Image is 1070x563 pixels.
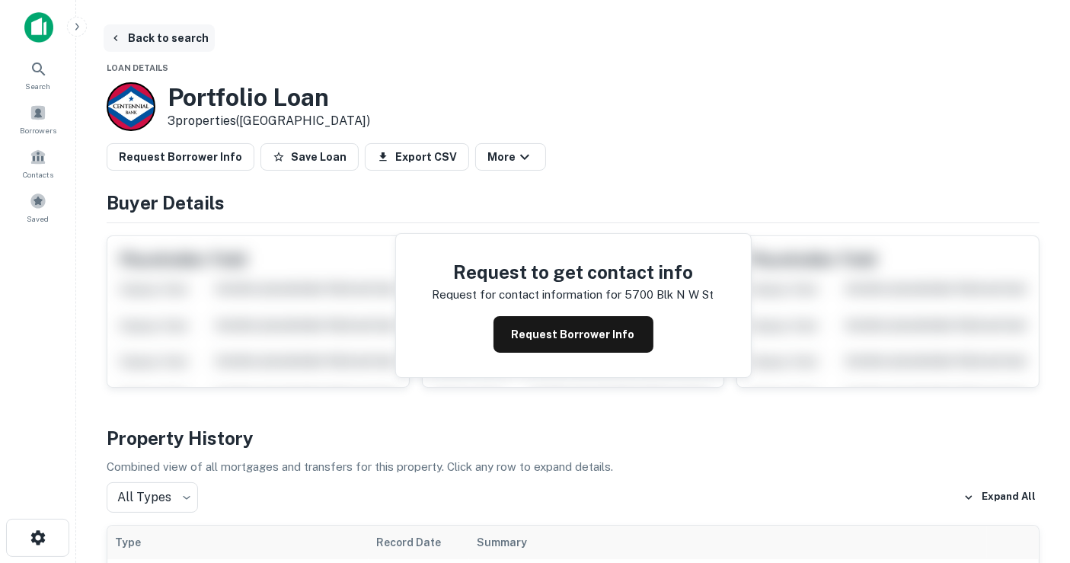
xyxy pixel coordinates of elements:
button: Expand All [960,486,1040,509]
button: Back to search [104,24,215,52]
p: 3 properties ([GEOGRAPHIC_DATA]) [168,112,370,130]
iframe: Chat Widget [994,441,1070,514]
a: Search [5,54,72,95]
h3: Portfolio Loan [168,83,370,112]
span: Borrowers [20,124,56,136]
p: Request for contact information for [433,286,622,304]
th: Record Date [369,526,469,559]
th: Type [107,526,369,559]
button: Export CSV [365,143,469,171]
button: Request Borrower Info [107,143,254,171]
h4: Request to get contact info [433,258,714,286]
a: Saved [5,187,72,228]
h4: Property History [107,424,1040,452]
a: Contacts [5,142,72,184]
img: capitalize-icon.png [24,12,53,43]
div: All Types [107,482,198,513]
p: Combined view of all mortgages and transfers for this property. Click any row to expand details. [107,458,1040,476]
button: More [475,143,546,171]
span: Loan Details [107,63,168,72]
span: Contacts [23,168,53,181]
a: Borrowers [5,98,72,139]
th: Summary [469,526,987,559]
h4: Buyer Details [107,189,1040,216]
p: 5700 blk n w st [625,286,714,304]
button: Request Borrower Info [493,316,653,353]
button: Save Loan [260,143,359,171]
span: Saved [27,213,50,225]
span: Search [26,80,51,92]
